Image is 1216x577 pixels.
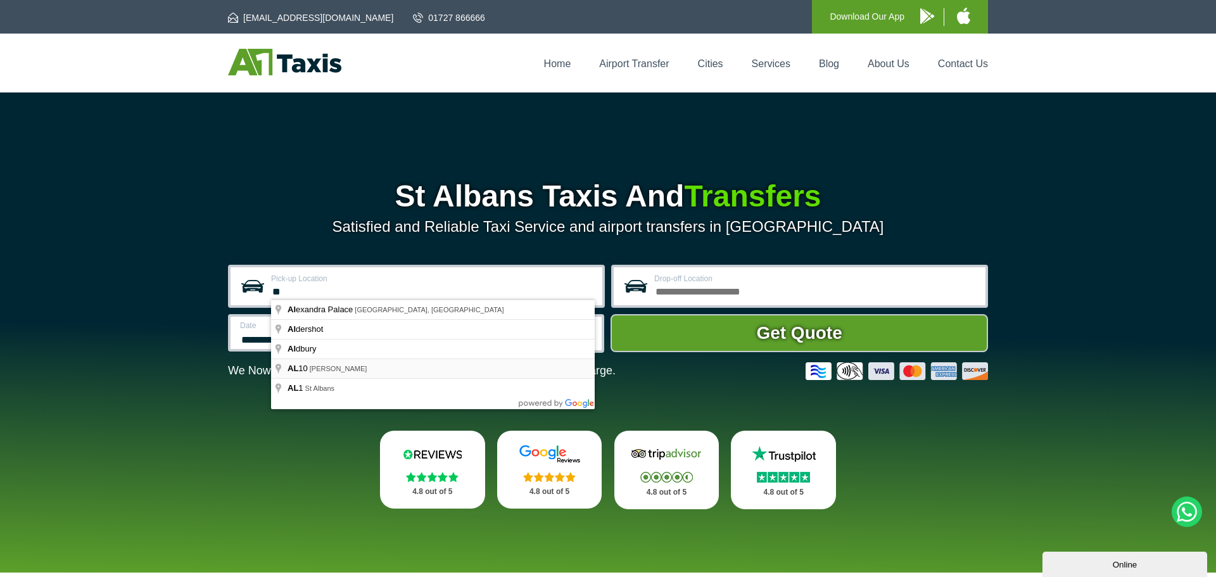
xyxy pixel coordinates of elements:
a: Reviews.io Stars 4.8 out of 5 [380,431,485,509]
span: 10 [288,364,310,373]
button: Get Quote [611,314,988,352]
img: Trustpilot [745,445,821,464]
a: Cities [698,58,723,69]
a: Tripadvisor Stars 4.8 out of 5 [614,431,719,509]
img: Stars [406,472,459,482]
a: Airport Transfer [599,58,669,69]
span: St Albans [305,384,334,392]
span: Al [288,305,296,314]
img: Tripadvisor [628,445,704,464]
label: Pick-up Location [271,275,595,282]
p: Satisfied and Reliable Taxi Service and airport transfers in [GEOGRAPHIC_DATA] [228,218,988,236]
iframe: chat widget [1042,549,1210,577]
a: Contact Us [938,58,988,69]
a: 01727 866666 [413,11,485,24]
p: Download Our App [830,9,904,25]
span: [PERSON_NAME] [310,365,367,372]
img: A1 Taxis iPhone App [957,8,970,24]
a: [EMAIL_ADDRESS][DOMAIN_NAME] [228,11,393,24]
img: Stars [523,472,576,482]
p: 4.8 out of 5 [511,484,588,500]
a: Services [752,58,790,69]
p: We Now Accept Card & Contactless Payment In [228,364,616,377]
img: Credit And Debit Cards [806,362,988,380]
a: Blog [819,58,839,69]
span: AL [288,383,298,393]
img: Stars [757,472,810,483]
label: Drop-off Location [654,275,978,282]
img: Google [512,445,588,464]
a: Trustpilot Stars 4.8 out of 5 [731,431,836,509]
span: exandra Palace [288,305,355,314]
p: 4.8 out of 5 [394,484,471,500]
span: [GEOGRAPHIC_DATA], [GEOGRAPHIC_DATA] [355,306,503,314]
span: dbury [288,344,319,353]
span: 1 [288,383,305,393]
span: Al [288,324,296,334]
a: About Us [868,58,909,69]
p: 4.8 out of 5 [628,485,706,500]
a: Home [544,58,571,69]
span: Transfers [684,179,821,213]
img: A1 Taxis St Albans LTD [228,49,341,75]
img: Reviews.io [395,445,471,464]
span: Al [288,344,296,353]
h1: St Albans Taxis And [228,181,988,212]
span: AL [288,364,298,373]
a: Google Stars 4.8 out of 5 [497,431,602,509]
span: dershot [288,324,325,334]
img: Stars [640,472,693,483]
label: Date [240,322,403,329]
p: 4.8 out of 5 [745,485,822,500]
img: A1 Taxis Android App [920,8,934,24]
